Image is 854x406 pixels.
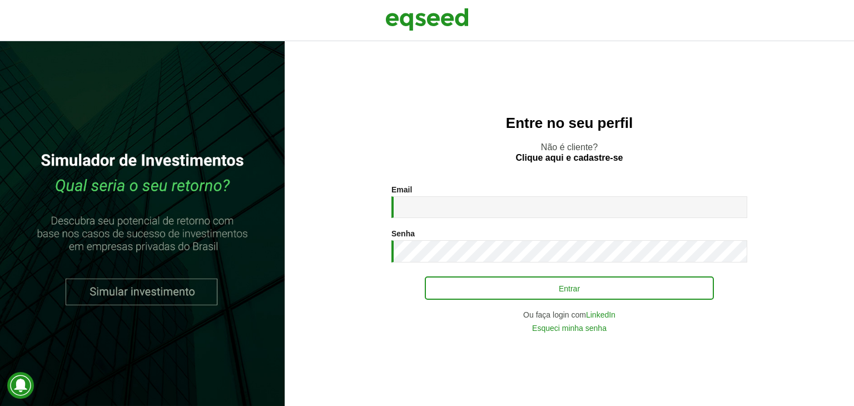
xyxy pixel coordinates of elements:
[391,230,415,237] label: Senha
[307,115,832,131] h2: Entre no seu perfil
[532,324,607,332] a: Esqueci minha senha
[516,154,623,162] a: Clique aqui e cadastre-se
[307,142,832,163] p: Não é cliente?
[385,6,469,33] img: EqSeed Logo
[425,276,714,300] button: Entrar
[391,311,747,319] div: Ou faça login com
[586,311,615,319] a: LinkedIn
[391,186,412,194] label: Email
